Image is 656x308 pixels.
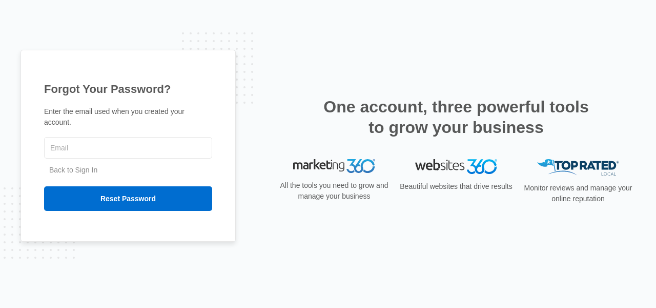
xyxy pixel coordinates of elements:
img: Websites 360 [415,159,497,174]
h2: One account, three powerful tools to grow your business [320,97,592,138]
a: Back to Sign In [49,166,97,174]
img: Marketing 360 [293,159,375,174]
p: Monitor reviews and manage your online reputation [521,183,635,204]
input: Reset Password [44,186,212,211]
p: All the tools you need to grow and manage your business [277,180,392,202]
p: Beautiful websites that drive results [399,181,514,192]
h1: Forgot Your Password? [44,81,212,98]
img: Top Rated Local [537,159,619,176]
input: Email [44,137,212,159]
p: Enter the email used when you created your account. [44,106,212,128]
